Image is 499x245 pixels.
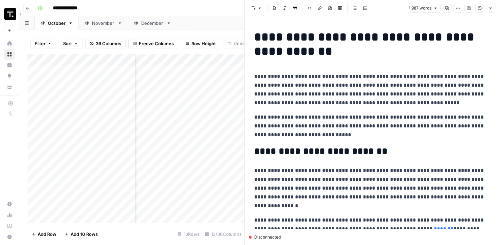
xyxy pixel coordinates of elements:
[35,40,45,47] span: Filter
[128,38,178,49] button: Freeze Columns
[38,231,56,238] span: Add Row
[4,221,15,231] a: Learning Hub
[141,20,164,27] div: December
[92,20,115,27] div: November
[63,40,72,47] span: Sort
[59,38,82,49] button: Sort
[4,210,15,221] a: Usage
[4,38,15,49] a: Home
[202,229,244,240] div: 13/36 Columns
[191,40,216,47] span: Row Height
[48,20,66,27] div: October
[35,16,79,30] a: October
[175,229,202,240] div: 10 Rows
[60,229,102,240] button: Add 10 Rows
[4,49,15,60] a: Browse
[79,16,128,30] a: November
[85,38,126,49] button: 36 Columns
[96,40,121,47] span: 36 Columns
[139,40,174,47] span: Freeze Columns
[27,229,60,240] button: Add Row
[128,16,177,30] a: December
[4,8,16,20] img: Thoughtspot Logo
[181,38,220,49] button: Row Height
[71,231,98,238] span: Add 10 Rows
[249,234,495,240] div: Disconnected
[406,4,441,13] button: 1,987 words
[4,231,15,242] button: Help + Support
[4,82,15,92] a: Your Data
[223,38,249,49] button: Undo
[234,40,245,47] span: Undo
[4,199,15,210] a: Settings
[4,71,15,82] a: Opportunities
[409,5,431,11] span: 1,987 words
[4,60,15,71] a: Insights
[4,5,15,22] button: Workspace: Thoughtspot
[30,38,56,49] button: Filter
